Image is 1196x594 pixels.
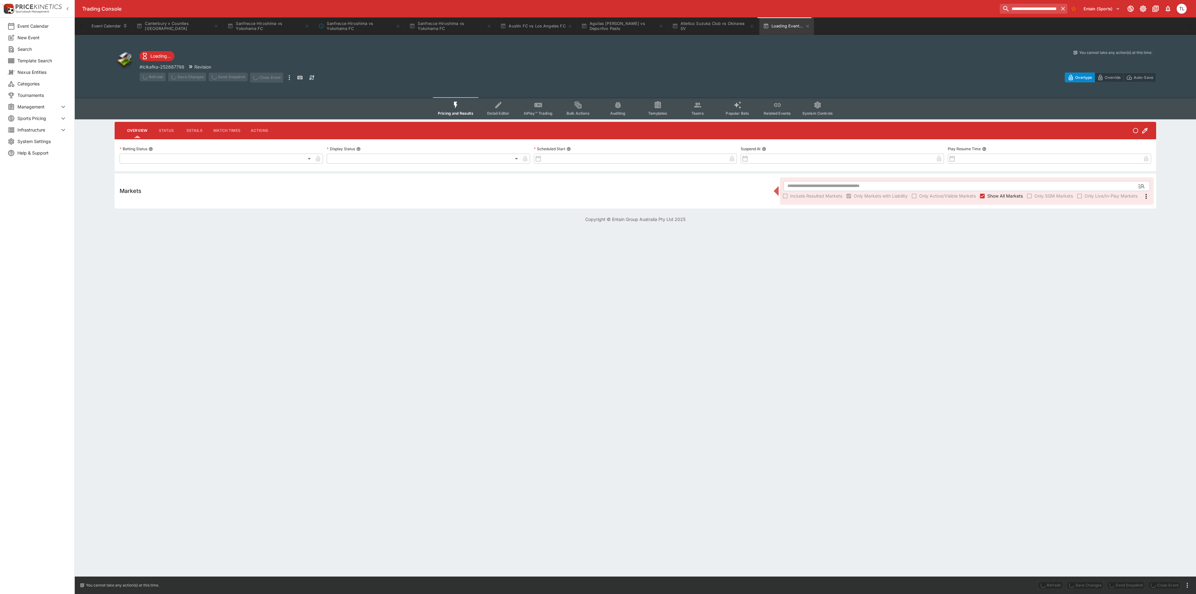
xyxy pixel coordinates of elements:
[1125,3,1136,14] button: Connected to PK
[1079,50,1152,55] p: You cannot take any action(s) at this time.
[802,111,833,116] span: System Controls
[17,103,59,110] span: Management
[1142,193,1150,200] svg: More
[577,17,667,35] button: Aguilas [PERSON_NAME] vs Deportivo Pasto
[982,147,986,151] button: Play Resume Time
[122,123,152,138] button: Overview
[17,57,67,64] span: Template Search
[224,17,313,35] button: Sanfrecce Hiroshima vs Yokohama FC
[726,111,749,116] span: Popular Bets
[567,111,590,116] span: Bulk Actions
[208,123,245,138] button: Match Times
[133,17,222,35] button: Canterbury v Counties [GEOGRAPHIC_DATA]
[1175,2,1189,16] button: Trent Lewis
[245,123,273,138] button: Actions
[1134,74,1153,81] p: Auto-Save
[790,193,842,199] span: Include Resulted Markets
[567,147,571,151] button: Scheduled Start
[327,146,355,151] p: Display Status
[17,115,59,122] span: Sports Pricing
[16,4,62,9] img: PriceKinetics
[120,146,147,151] p: Betting Status
[1084,193,1137,199] span: Only Live/In-Play Markets
[120,187,141,194] h5: Markets
[86,582,159,588] p: You cannot take any action(s) at this time.
[17,69,67,75] span: Nexus Entities
[17,80,67,87] span: Categories
[668,17,758,35] button: Atletico Suzuka Club vs Okinawa SV
[194,64,211,70] p: Revision
[1069,4,1079,14] button: No Bookmarks
[1162,3,1174,14] button: Notifications
[487,111,509,116] span: Detail Editor
[17,46,67,52] span: Search
[1177,4,1187,14] div: Trent Lewis
[762,147,766,151] button: Suspend At
[180,123,208,138] button: Details
[987,193,1023,199] span: Show All Markets
[286,73,293,83] button: more
[149,147,153,151] button: Betting Status
[17,150,67,156] span: Help & Support
[524,111,553,116] span: InPlay™ Trading
[759,17,814,35] button: Loading Event...
[406,17,495,35] button: Sanfrecce Hiroshima vs Yokohama FC
[1123,73,1156,82] button: Auto-Save
[1094,73,1123,82] button: Override
[1136,180,1147,192] button: Open
[648,111,667,116] span: Templates
[919,193,976,199] span: Only Active/Visible Markets
[438,111,473,116] span: Pricing and Results
[315,17,404,35] button: Sanfrecce Hiroshima vs Yokohama FC
[1065,73,1095,82] button: Overtype
[1065,73,1156,82] div: Start From
[140,64,184,70] p: Copy To Clipboard
[1105,74,1121,81] p: Override
[75,216,1196,223] p: Copyright © Entain Group Australia Pty Ltd 2025
[496,17,576,35] button: Austin FC vs Los Angeles FC
[82,6,997,12] div: Trading Console
[433,97,838,119] div: Event type filters
[150,53,171,59] p: Loading...
[1184,582,1191,589] button: more
[17,138,67,145] span: System Settings
[610,111,625,116] span: Auditing
[854,193,908,199] span: Only Markets with Liability
[152,123,180,138] button: Status
[1000,4,1059,14] input: search
[691,111,704,116] span: Teams
[1075,74,1092,81] p: Overtype
[16,10,49,13] img: Sportsbook Management
[356,147,361,151] button: Display Status
[948,146,981,151] p: Play Resume Time
[1150,3,1161,14] button: Documentation
[88,17,131,35] button: Event Calendar
[534,146,565,151] p: Scheduled Start
[17,127,59,133] span: Infrastructure
[1034,193,1073,199] span: Only SGM Markets
[764,111,791,116] span: Related Events
[2,2,14,15] img: PriceKinetics Logo
[1137,3,1149,14] button: Toggle light/dark mode
[17,92,67,98] span: Tournaments
[17,23,67,29] span: Event Calendar
[741,146,761,151] p: Suspend At
[17,34,67,41] span: New Event
[115,50,135,70] img: other.png
[1080,4,1124,14] button: Select Tenant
